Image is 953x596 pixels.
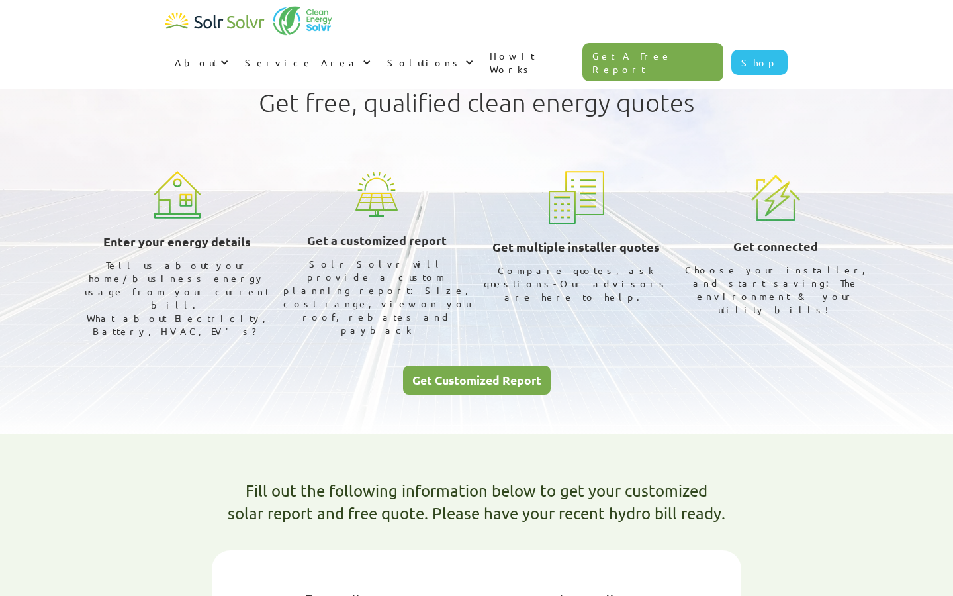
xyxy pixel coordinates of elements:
[283,257,472,336] div: Solr Solvr will provide a custom planning report: Size, cost range, view on you roof, rebates and...
[245,56,359,69] div: Service Area
[682,263,871,316] div: Choose your installer, and start saving: The environment & your utility bills!
[307,230,447,250] h3: Get a customized report
[731,50,788,75] a: Shop
[733,236,818,256] h3: Get connected
[492,237,660,257] h3: Get multiple installer quotes
[83,258,272,338] div: Tell us about your home/business energy usage from your current bill. What about Electricity, Bat...
[175,56,217,69] div: About
[403,366,551,395] a: Get Customized Report
[259,88,694,117] h1: Get free, qualified clean energy quotes
[165,42,236,82] div: About
[412,374,541,386] div: Get Customized Report
[582,43,724,81] a: Get A Free Report
[482,264,671,303] div: Compare quotes, ask questions-Our advisors are here to help.
[236,42,378,82] div: Service Area
[480,36,582,89] a: How It Works
[387,56,462,69] div: Solutions
[378,42,480,82] div: Solutions
[228,479,725,524] h1: Fill out the following information below to get your customized solar report and free quote. Plea...
[103,232,251,252] h3: Enter your energy details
